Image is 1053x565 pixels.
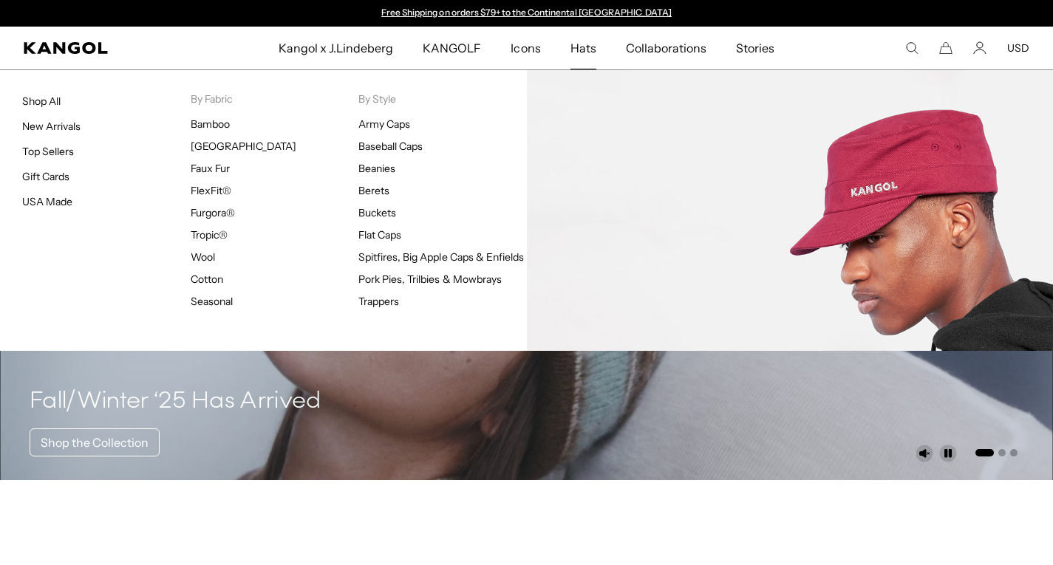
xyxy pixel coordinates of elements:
[1007,41,1029,55] button: USD
[375,7,679,19] div: 1 of 2
[358,117,410,131] a: Army Caps
[611,27,721,69] a: Collaborations
[191,228,228,242] a: Tropic®
[30,428,160,456] a: Shop the Collection
[358,162,395,175] a: Beanies
[191,140,296,153] a: [GEOGRAPHIC_DATA]
[358,92,527,106] p: By Style
[358,140,423,153] a: Baseball Caps
[973,41,986,55] a: Account
[905,41,919,55] summary: Search here
[375,7,679,19] slideshow-component: Announcement bar
[358,206,396,219] a: Buckets
[22,195,72,208] a: USA Made
[570,27,596,69] span: Hats
[408,27,496,69] a: KANGOLF
[191,162,230,175] a: Faux Fur
[736,27,774,69] span: Stories
[916,445,933,462] button: Unmute
[24,42,183,54] a: Kangol
[358,184,389,197] a: Berets
[191,117,230,131] a: Bamboo
[22,170,69,183] a: Gift Cards
[556,27,611,69] a: Hats
[22,120,81,133] a: New Arrivals
[30,387,321,417] h4: Fall/Winter ‘25 Has Arrived
[496,27,555,69] a: Icons
[1010,449,1018,456] button: Go to slide 3
[939,445,957,462] button: Pause
[358,250,524,264] a: Spitfires, Big Apple Caps & Enfields
[22,145,74,158] a: Top Sellers
[939,41,953,55] button: Cart
[191,92,359,106] p: By Fabric
[626,27,706,69] span: Collaborations
[381,7,672,18] a: Free Shipping on orders $79+ to the Continental [GEOGRAPHIC_DATA]
[721,27,789,69] a: Stories
[975,449,994,456] button: Go to slide 1
[191,206,235,219] a: Furgora®
[191,295,233,308] a: Seasonal
[974,446,1018,458] ul: Select a slide to show
[191,184,231,197] a: FlexFit®
[511,27,540,69] span: Icons
[358,295,399,308] a: Trappers
[191,250,215,264] a: Wool
[375,7,679,19] div: Announcement
[358,228,401,242] a: Flat Caps
[264,27,409,69] a: Kangol x J.Lindeberg
[998,449,1006,456] button: Go to slide 2
[22,95,61,108] a: Shop All
[423,27,481,69] span: KANGOLF
[191,273,223,286] a: Cotton
[358,273,502,286] a: Pork Pies, Trilbies & Mowbrays
[279,27,394,69] span: Kangol x J.Lindeberg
